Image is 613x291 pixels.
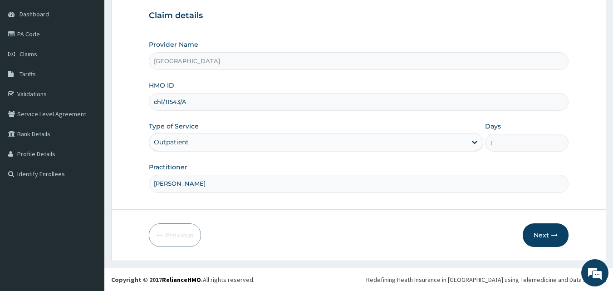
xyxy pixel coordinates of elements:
[149,175,569,192] input: Enter Name
[162,276,201,284] a: RelianceHMO
[366,275,606,284] div: Redefining Heath Insurance in [GEOGRAPHIC_DATA] using Telemedicine and Data Science!
[523,223,569,247] button: Next
[20,50,37,58] span: Claims
[485,122,501,131] label: Days
[154,138,189,147] div: Outpatient
[149,5,171,26] div: Minimize live chat window
[47,51,152,63] div: Chat with us now
[149,223,201,247] button: Previous
[20,70,36,78] span: Tariffs
[5,194,173,226] textarea: Type your message and hit 'Enter'
[149,93,569,111] input: Enter HMO ID
[104,268,613,291] footer: All rights reserved.
[149,81,174,90] label: HMO ID
[111,276,203,284] strong: Copyright © 2017 .
[20,10,49,18] span: Dashboard
[53,88,125,179] span: We're online!
[149,122,199,131] label: Type of Service
[149,163,187,172] label: Practitioner
[17,45,37,68] img: d_794563401_company_1708531726252_794563401
[149,11,569,21] h3: Claim details
[149,40,198,49] label: Provider Name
